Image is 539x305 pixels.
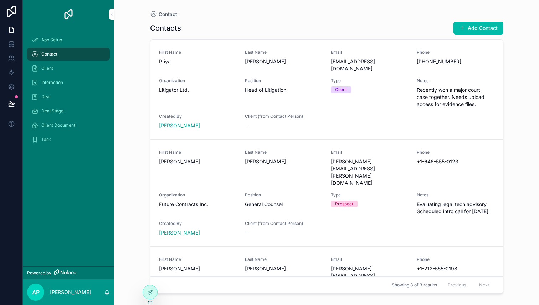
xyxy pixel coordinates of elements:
span: [EMAIL_ADDRESS][DOMAIN_NAME] [331,58,408,72]
span: Email [331,49,408,55]
span: First Name [159,257,236,262]
span: Position [245,192,322,198]
span: Contact [159,11,177,18]
div: scrollable content [23,28,114,155]
span: [PERSON_NAME] [245,58,322,65]
span: Organization [159,192,236,198]
img: App logo [63,9,74,20]
span: Type [331,192,408,198]
span: Position [245,78,322,84]
span: [PERSON_NAME] [159,158,236,165]
a: Client [27,62,110,75]
span: +1-212-555-0198 [417,265,494,272]
a: App Setup [27,33,110,46]
span: Future Contracts Inc. [159,201,236,208]
span: General Counsel [245,201,322,208]
span: Showing 3 of 3 results [392,282,437,288]
span: [PERSON_NAME][EMAIL_ADDRESS][PERSON_NAME][DOMAIN_NAME] [331,265,408,294]
span: [PERSON_NAME] [159,265,236,272]
span: Client Document [41,122,75,128]
span: Evaluating legal tech advisory. Scheduled intro call for [DATE]. [417,201,494,215]
span: Head of Litigation [245,86,322,94]
a: Client Document [27,119,110,132]
a: First Name[PERSON_NAME]Last Name[PERSON_NAME]Email[PERSON_NAME][EMAIL_ADDRESS][PERSON_NAME][DOMAI... [150,140,503,247]
span: [PERSON_NAME] [245,265,322,272]
span: Email [331,257,408,262]
span: [PERSON_NAME][EMAIL_ADDRESS][PERSON_NAME][DOMAIN_NAME] [331,158,408,186]
span: First Name [159,49,236,55]
span: Phone [417,149,494,155]
span: Interaction [41,80,63,85]
span: -- [245,122,249,129]
span: Email [331,149,408,155]
span: Created By [159,114,236,119]
span: Client [41,65,53,71]
span: -- [245,229,249,236]
span: Last Name [245,149,322,155]
span: Task [41,137,51,142]
span: Last Name [245,257,322,262]
span: Client (from Contact Person) [245,221,322,226]
a: Contact [27,48,110,61]
button: Add Contact [453,22,503,35]
span: +1-646-555-0123 [417,158,494,165]
a: [PERSON_NAME] [159,229,200,236]
a: Contact [150,11,177,18]
a: Deal Stage [27,105,110,117]
span: Deal Stage [41,108,63,114]
span: Deal [41,94,51,100]
span: Notes [417,192,494,198]
span: AP [32,288,40,296]
span: [PERSON_NAME] [245,158,322,165]
p: [PERSON_NAME] [50,289,91,296]
span: Organization [159,78,236,84]
span: Recently won a major court case together. Needs upload access for evidence files. [417,86,494,108]
span: Contact [41,51,57,57]
span: Litigator Ltd. [159,86,236,94]
div: Client [335,86,347,93]
span: Last Name [245,49,322,55]
span: Notes [417,78,494,84]
a: Powered by [23,266,114,279]
a: First NamePriyaLast Name[PERSON_NAME]Email[EMAIL_ADDRESS][DOMAIN_NAME]Phone[PHONE_NUMBER]Organiza... [150,40,503,140]
span: [PHONE_NUMBER] [417,58,494,65]
span: Created By [159,221,236,226]
span: Phone [417,257,494,262]
div: Prospect [335,201,353,207]
span: Client (from Contact Person) [245,114,322,119]
span: App Setup [41,37,62,43]
span: Powered by [27,270,51,276]
a: [PERSON_NAME] [159,122,200,129]
a: Deal [27,90,110,103]
a: Interaction [27,76,110,89]
a: Task [27,133,110,146]
span: First Name [159,149,236,155]
span: Type [331,78,408,84]
span: Priya [159,58,236,65]
h1: Contacts [150,23,181,33]
span: Phone [417,49,494,55]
